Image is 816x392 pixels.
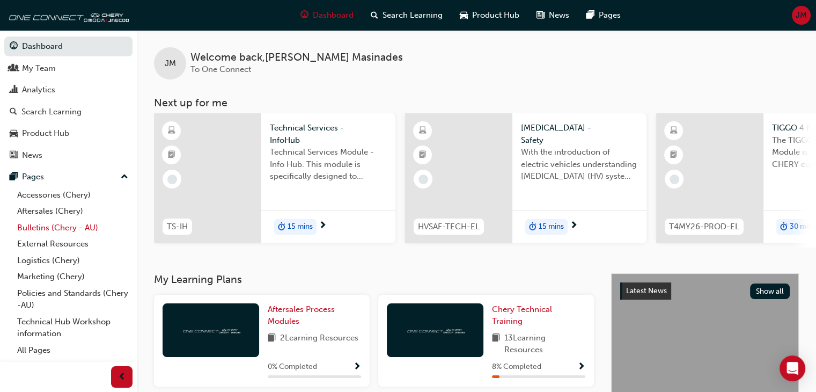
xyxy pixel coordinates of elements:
[528,4,578,26] a: news-iconNews
[13,236,133,252] a: External Resources
[539,221,564,233] span: 15 mins
[22,127,69,140] div: Product Hub
[492,303,585,328] a: Chery Technical Training
[288,221,313,233] span: 15 mins
[13,203,133,220] a: Aftersales (Chery)
[796,9,807,21] span: JM
[4,34,133,167] button: DashboardMy TeamAnalyticsSearch LearningProduct HubNews
[405,113,646,243] a: HVSAF-TECH-EL[MEDICAL_DATA] - SafetyWith the introduction of electric vehicles understanding [MED...
[4,80,133,100] a: Analytics
[137,97,816,109] h3: Next up for me
[626,286,667,295] span: Latest News
[270,146,387,183] span: Technical Services Module - Info Hub. This module is specifically designed to address the require...
[13,268,133,285] a: Marketing (Chery)
[154,113,395,243] a: TS-IHTechnical Services - InfoHubTechnical Services Module - Info Hub. This module is specificall...
[4,124,133,143] a: Product Hub
[10,85,18,95] span: chart-icon
[451,4,528,26] a: car-iconProduct Hub
[13,342,133,359] a: All Pages
[118,371,126,384] span: prev-icon
[492,332,500,356] span: book-icon
[168,148,175,162] span: booktick-icon
[13,220,133,236] a: Bulletins (Chery - AU)
[418,221,480,233] span: HVSAF-TECH-EL
[521,146,638,183] span: With the introduction of electric vehicles understanding [MEDICAL_DATA] (HV) systems is critical ...
[670,148,678,162] span: booktick-icon
[4,37,133,56] a: Dashboard
[10,172,18,182] span: pages-icon
[10,151,18,161] span: news-icon
[10,42,18,52] span: guage-icon
[577,362,585,372] span: Show Progress
[750,284,790,299] button: Show all
[278,220,285,234] span: duration-icon
[22,84,55,96] div: Analytics
[780,220,788,234] span: duration-icon
[21,106,82,118] div: Search Learning
[190,52,403,64] span: Welcome back , [PERSON_NAME] Masinades
[319,221,327,231] span: next-icon
[121,170,128,184] span: up-icon
[780,355,805,381] div: Open Intercom Messenger
[418,175,428,184] span: learningRecordVerb_NONE-icon
[383,9,443,21] span: Search Learning
[599,9,621,21] span: Pages
[22,171,44,183] div: Pages
[10,129,18,139] span: car-icon
[620,282,790,300] a: Latest NewsShow all
[353,360,361,374] button: Show Progress
[10,64,18,74] span: people-icon
[313,9,354,21] span: Dashboard
[492,361,541,373] span: 8 % Completed
[472,9,519,21] span: Product Hub
[536,9,545,22] span: news-icon
[570,221,578,231] span: next-icon
[300,9,308,22] span: guage-icon
[549,9,569,21] span: News
[492,304,552,326] span: Chery Technical Training
[406,325,465,335] img: oneconnect
[419,148,427,162] span: booktick-icon
[22,149,42,162] div: News
[190,64,251,74] span: To One Connect
[13,314,133,342] a: Technical Hub Workshop information
[270,122,387,146] span: Technical Services - InfoHub
[292,4,362,26] a: guage-iconDashboard
[165,57,176,70] span: JM
[154,273,594,286] h3: My Learning Plans
[4,102,133,122] a: Search Learning
[4,167,133,187] button: Pages
[521,122,638,146] span: [MEDICAL_DATA] - Safety
[578,4,629,26] a: pages-iconPages
[362,4,451,26] a: search-iconSearch Learning
[460,9,468,22] span: car-icon
[13,187,133,204] a: Accessories (Chery)
[167,221,188,233] span: TS-IH
[669,221,739,233] span: T4MY26-PROD-EL
[268,361,317,373] span: 0 % Completed
[280,332,358,345] span: 2 Learning Resources
[419,124,427,138] span: learningResourceType_ELEARNING-icon
[577,360,585,374] button: Show Progress
[13,285,133,314] a: Policies and Standards (Chery -AU)
[181,325,240,335] img: oneconnect
[529,220,536,234] span: duration-icon
[268,332,276,345] span: book-icon
[5,4,129,26] img: oneconnect
[504,332,585,356] span: 13 Learning Resources
[792,6,811,25] button: JM
[167,175,177,184] span: learningRecordVerb_NONE-icon
[268,303,361,328] a: Aftersales Process Modules
[353,362,361,372] span: Show Progress
[268,304,335,326] span: Aftersales Process Modules
[10,107,17,117] span: search-icon
[168,124,175,138] span: learningResourceType_ELEARNING-icon
[670,175,679,184] span: learningRecordVerb_NONE-icon
[4,59,133,78] a: My Team
[586,9,594,22] span: pages-icon
[670,124,678,138] span: learningResourceType_ELEARNING-icon
[790,221,815,233] span: 30 mins
[371,9,378,22] span: search-icon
